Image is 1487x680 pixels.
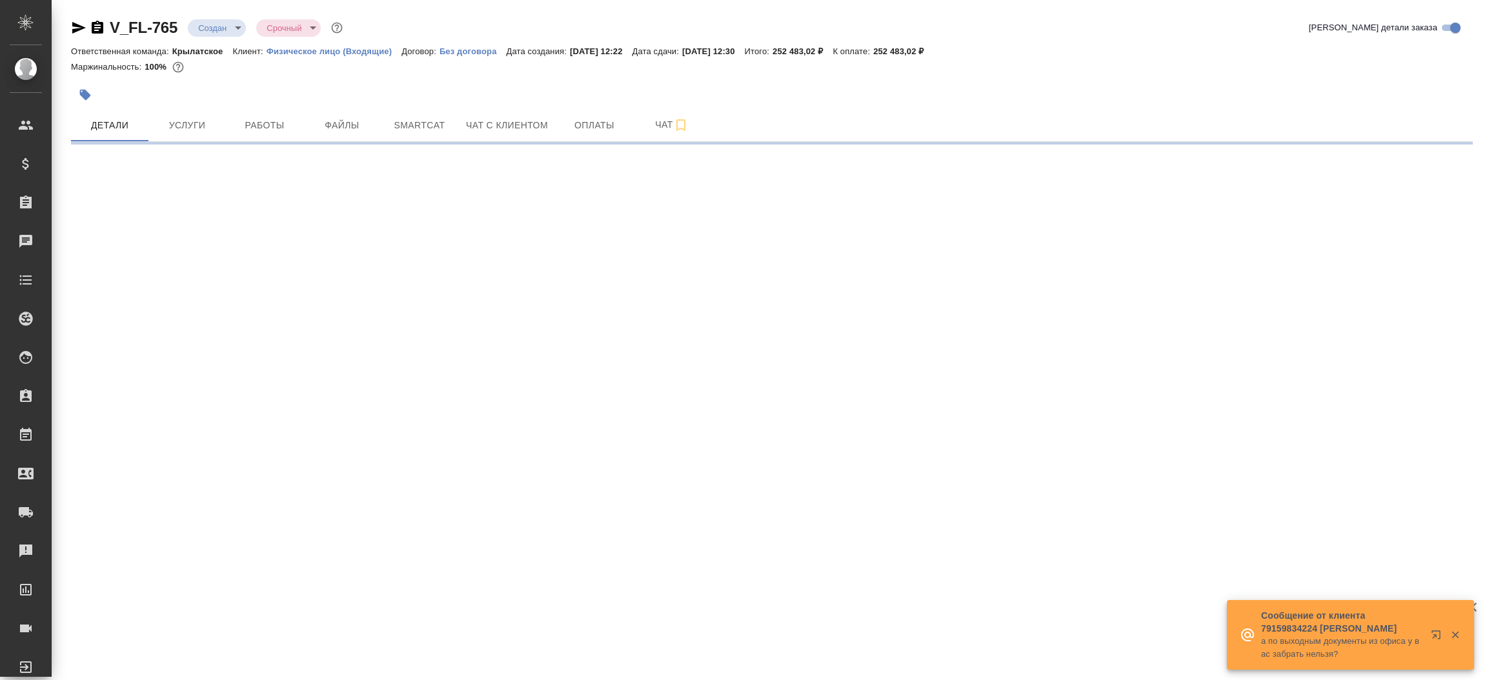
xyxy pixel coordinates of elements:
[1442,629,1468,641] button: Закрыть
[311,117,373,134] span: Файлы
[263,23,305,34] button: Срочный
[745,46,773,56] p: Итого:
[71,46,172,56] p: Ответственная команда:
[156,117,218,134] span: Услуги
[641,117,703,133] span: Чат
[673,117,689,133] svg: Подписаться
[71,81,99,109] button: Добавить тэг
[773,46,833,56] p: 252 483,02 ₽
[563,117,625,134] span: Оплаты
[873,46,933,56] p: 252 483,02 ₽
[194,23,230,34] button: Создан
[440,45,507,56] a: Без договора
[833,46,873,56] p: К оплате:
[1261,609,1422,635] p: Сообщение от клиента 79159834224 [PERSON_NAME]
[145,62,170,72] p: 100%
[170,59,187,75] button: 0.00 RUB;
[71,20,86,35] button: Скопировать ссылку для ЯМессенджера
[267,46,402,56] p: Физическое лицо (Входящие)
[79,117,141,134] span: Детали
[401,46,440,56] p: Договор:
[90,20,105,35] button: Скопировать ссылку
[440,46,507,56] p: Без договора
[507,46,570,56] p: Дата создания:
[632,46,682,56] p: Дата сдачи:
[234,117,296,134] span: Работы
[71,62,145,72] p: Маржинальность:
[256,19,321,37] div: Создан
[570,46,632,56] p: [DATE] 12:22
[110,19,177,36] a: V_FL-765
[1423,622,1454,653] button: Открыть в новой вкладке
[172,46,233,56] p: Крылатское
[329,19,345,36] button: Доп статусы указывают на важность/срочность заказа
[1309,21,1437,34] span: [PERSON_NAME] детали заказа
[267,45,402,56] a: Физическое лицо (Входящие)
[389,117,450,134] span: Smartcat
[682,46,745,56] p: [DATE] 12:30
[1261,635,1422,661] p: а по выходным документы из офиса у вас забрать нельзя?
[188,19,246,37] div: Создан
[466,117,548,134] span: Чат с клиентом
[232,46,266,56] p: Клиент:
